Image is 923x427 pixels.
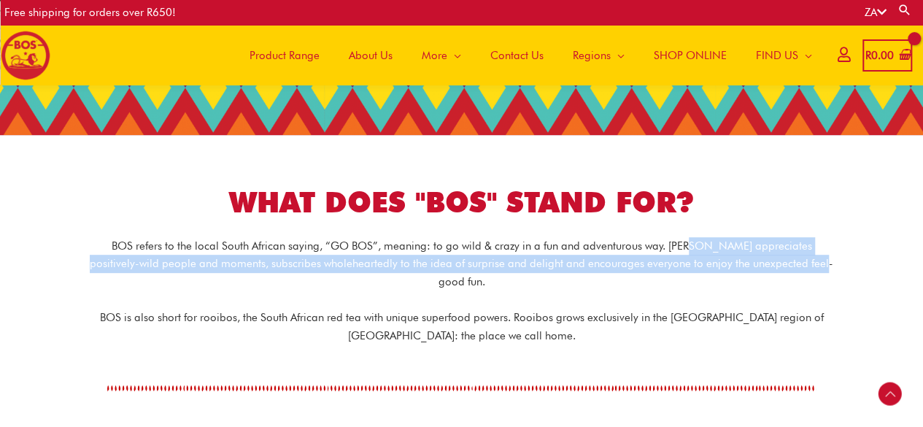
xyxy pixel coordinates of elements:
[407,25,476,85] a: More
[865,49,894,62] bdi: 0.00
[558,25,639,85] a: Regions
[490,34,544,77] span: Contact Us
[756,34,798,77] span: FIND US
[639,25,741,85] a: SHOP ONLINE
[862,39,912,72] a: View Shopping Cart, empty
[235,25,334,85] a: Product Range
[1,31,50,80] img: BOS logo finals-200px
[865,6,887,19] a: ZA
[90,237,834,291] p: BOS refers to the local South African saying, “GO BOS”, meaning: to go wild & crazy in a fun and ...
[349,34,393,77] span: About Us
[897,3,912,17] a: Search button
[654,34,727,77] span: SHOP ONLINE
[573,34,611,77] span: Regions
[476,25,558,85] a: Contact Us
[224,25,827,85] nav: Site Navigation
[53,182,870,223] h1: WHAT DOES "BOS" STAND FOR?
[334,25,407,85] a: About Us
[865,49,871,62] span: R
[422,34,447,77] span: More
[250,34,320,77] span: Product Range
[90,309,834,345] p: BOS is also short for rooibos, the South African red tea with unique superfood powers. Rooibos gr...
